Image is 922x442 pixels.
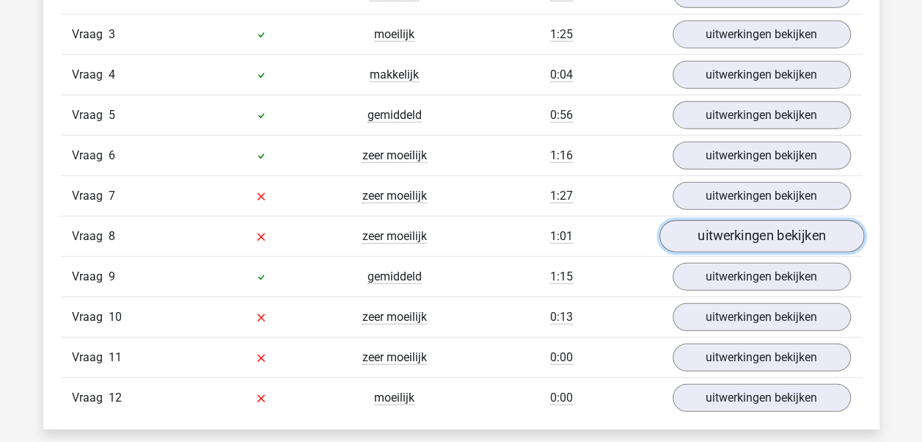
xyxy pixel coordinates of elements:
a: uitwerkingen bekijken [673,182,851,210]
span: Vraag [72,147,109,164]
span: Vraag [72,308,109,326]
span: 0:00 [550,350,573,365]
span: 4 [109,68,115,81]
a: uitwerkingen bekijken [673,101,851,129]
span: 1:25 [550,27,573,42]
span: 8 [109,229,115,243]
a: uitwerkingen bekijken [673,384,851,412]
span: Vraag [72,66,109,84]
span: 1:27 [550,189,573,203]
span: Vraag [72,228,109,245]
span: Vraag [72,268,109,286]
span: zeer moeilijk [362,310,427,325]
span: 10 [109,310,122,324]
span: 7 [109,189,115,203]
span: 0:00 [550,391,573,405]
span: zeer moeilijk [362,148,427,163]
span: Vraag [72,349,109,366]
span: gemiddeld [367,269,422,284]
a: uitwerkingen bekijken [673,303,851,331]
span: 0:04 [550,68,573,82]
span: moeilijk [374,27,414,42]
span: Vraag [72,389,109,407]
span: Vraag [72,106,109,124]
span: 1:16 [550,148,573,163]
a: uitwerkingen bekijken [673,142,851,170]
a: uitwerkingen bekijken [673,61,851,89]
a: uitwerkingen bekijken [673,344,851,372]
span: makkelijk [370,68,419,82]
span: 0:56 [550,108,573,123]
span: moeilijk [374,391,414,405]
span: Vraag [72,26,109,43]
a: uitwerkingen bekijken [673,263,851,291]
span: 11 [109,350,122,364]
span: 12 [109,391,122,405]
a: uitwerkingen bekijken [673,21,851,48]
span: 1:15 [550,269,573,284]
span: 0:13 [550,310,573,325]
span: zeer moeilijk [362,229,427,244]
a: uitwerkingen bekijken [659,221,863,253]
span: 5 [109,108,115,122]
span: 3 [109,27,115,41]
span: gemiddeld [367,108,422,123]
span: zeer moeilijk [362,350,427,365]
span: Vraag [72,187,109,205]
span: zeer moeilijk [362,189,427,203]
span: 6 [109,148,115,162]
span: 9 [109,269,115,283]
span: 1:01 [550,229,573,244]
